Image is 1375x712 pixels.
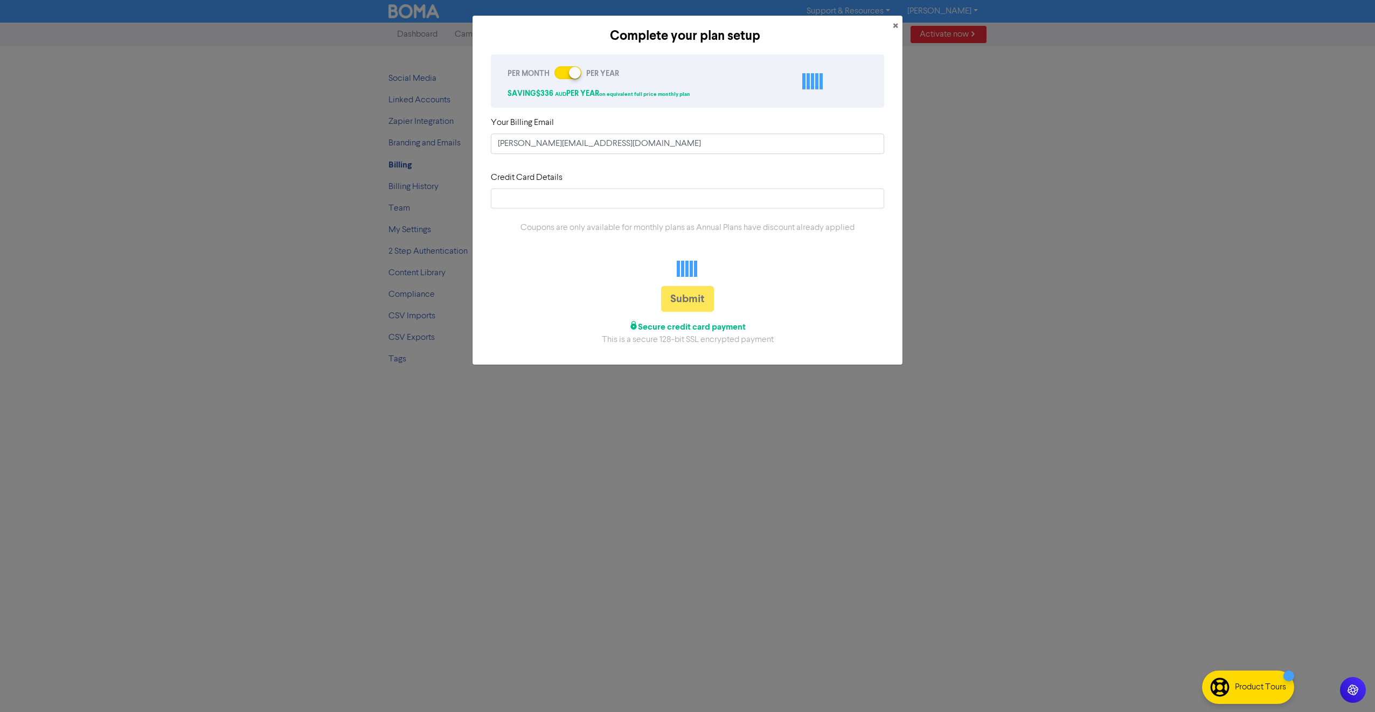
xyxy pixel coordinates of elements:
[491,134,884,154] input: example@gmail.com
[491,320,884,333] div: Secure credit card payment
[599,91,690,97] span: on equivalent full price monthly plan
[481,26,888,46] div: Complete your plan setup
[491,116,554,129] label: Your Billing Email
[555,91,566,97] span: AUD
[893,18,898,34] span: ×
[491,333,884,346] div: This is a secure 128-bit SSL encrypted payment
[491,171,884,184] p: Credit Card Details
[491,221,884,234] div: Coupons are only available for monthly plans as Annual Plans have discount already applied
[508,89,690,98] span: SAVING $ 336 PER YEAR
[508,63,742,79] div: PER MONTH PER YEAR
[888,16,902,37] button: Close
[498,193,877,204] iframe: Secure card payment input frame
[1240,596,1375,712] iframe: Chat Widget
